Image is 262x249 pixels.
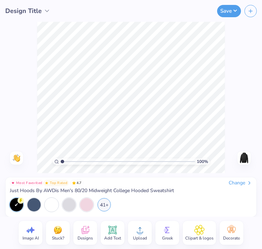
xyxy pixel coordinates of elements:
img: Top Rated sort [45,181,48,185]
span: 100 % [197,158,208,165]
span: Stuck? [52,235,64,241]
span: Most Favorited [16,181,42,185]
span: Add Text [104,235,121,241]
button: Save [217,5,241,17]
span: Greek [162,235,173,241]
img: Most Favorited sort [11,181,15,185]
div: 41+ [98,198,111,211]
span: Image AI [22,235,39,241]
span: Upload [133,235,147,241]
span: Design Title [5,6,42,16]
span: Top Rated [50,181,67,185]
img: Back [239,152,250,164]
span: Designs [78,235,93,241]
span: 4.7 [70,180,83,186]
button: Badge Button [10,180,43,186]
img: Stuck? [53,225,63,235]
div: Change [229,180,252,186]
span: Clipart & logos [185,235,214,241]
span: Just Hoods By AWDis Men's 80/20 Midweight College Hooded Sweatshirt [10,188,174,194]
span: Decorate [223,235,240,241]
button: Badge Button [43,180,69,186]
